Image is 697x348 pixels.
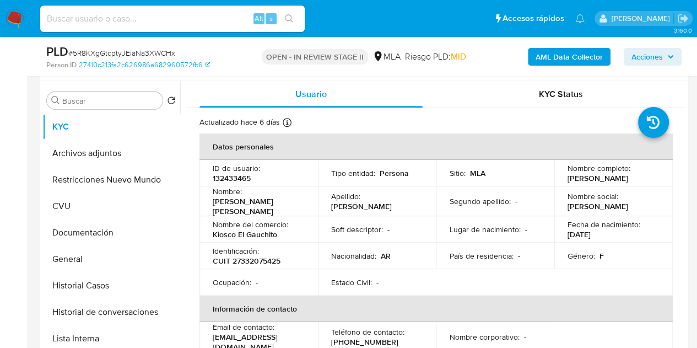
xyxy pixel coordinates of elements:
p: 132433465 [213,173,251,183]
p: [PERSON_NAME] [568,173,628,183]
p: [PERSON_NAME] [331,201,392,211]
p: [PHONE_NUMBER] [331,337,398,347]
p: Lugar de nacimiento : [449,224,520,234]
p: Identificación : [213,246,259,256]
button: General [42,246,180,272]
b: PLD [46,42,68,60]
span: KYC Status [539,88,583,100]
button: Volver al orden por defecto [167,96,176,108]
span: 3.160.0 [673,26,691,35]
p: - [256,277,258,287]
p: - [523,332,526,342]
a: 27410c213fa2c626986a682960572fb6 [79,60,210,70]
p: ID de usuario : [213,163,260,173]
input: Buscar usuario o caso... [40,12,305,26]
p: nicolas.fernandezallen@mercadolibre.com [611,13,673,24]
p: F [599,251,604,261]
p: Sitio : [449,168,465,178]
p: Género : [568,251,595,261]
p: Nombre completo : [568,163,630,173]
a: Notificaciones [575,14,585,23]
button: Documentación [42,219,180,246]
p: - [376,277,379,287]
p: - [387,224,390,234]
p: Nombre del comercio : [213,219,288,229]
button: Historial de conversaciones [42,299,180,325]
p: [PERSON_NAME] [568,201,628,211]
button: Archivos adjuntos [42,140,180,167]
p: MLA [469,168,485,178]
p: Estado Civil : [331,277,372,287]
span: Alt [255,13,263,24]
button: Restricciones Nuevo Mundo [42,167,180,193]
button: Acciones [624,48,682,66]
p: Fecha de nacimiento : [568,219,640,229]
p: - [525,224,527,234]
p: [PERSON_NAME] [PERSON_NAME] [213,196,300,216]
p: Teléfono de contacto : [331,327,404,337]
p: Segundo apellido : [449,196,510,206]
p: Kiosco El Gauchito [213,229,277,239]
p: CUIT 27332075425 [213,256,280,266]
p: Nacionalidad : [331,251,376,261]
p: Email de contacto : [213,322,274,332]
span: Acciones [631,48,663,66]
p: País de residencia : [449,251,513,261]
input: Buscar [62,96,158,106]
p: Ocupación : [213,277,251,287]
p: Nombre social : [568,191,618,201]
p: Apellido : [331,191,360,201]
button: KYC [42,114,180,140]
div: MLA [372,51,401,63]
p: Tipo entidad : [331,168,375,178]
p: Soft descriptor : [331,224,383,234]
span: Usuario [295,88,327,100]
th: Información de contacto [199,296,673,322]
p: OPEN - IN REVIEW STAGE II [262,49,368,65]
span: MID [451,50,466,63]
span: s [269,13,273,24]
span: Accesos rápidos [503,13,564,24]
button: Historial Casos [42,272,180,299]
button: search-icon [278,11,300,26]
p: AR [381,251,391,261]
span: Riesgo PLD: [405,51,466,63]
p: [DATE] [568,229,591,239]
p: Actualizado hace 6 días [199,117,280,127]
button: Buscar [51,96,60,105]
span: # 5R8KXgGtcptyJEiaNa3XWCHx [68,47,175,58]
p: Nombre : [213,186,242,196]
b: AML Data Collector [536,48,603,66]
button: AML Data Collector [528,48,610,66]
p: Persona [380,168,409,178]
b: Person ID [46,60,77,70]
button: CVU [42,193,180,219]
p: - [517,251,520,261]
p: Nombre corporativo : [449,332,519,342]
a: Salir [677,13,689,24]
th: Datos personales [199,133,673,160]
p: - [515,196,517,206]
